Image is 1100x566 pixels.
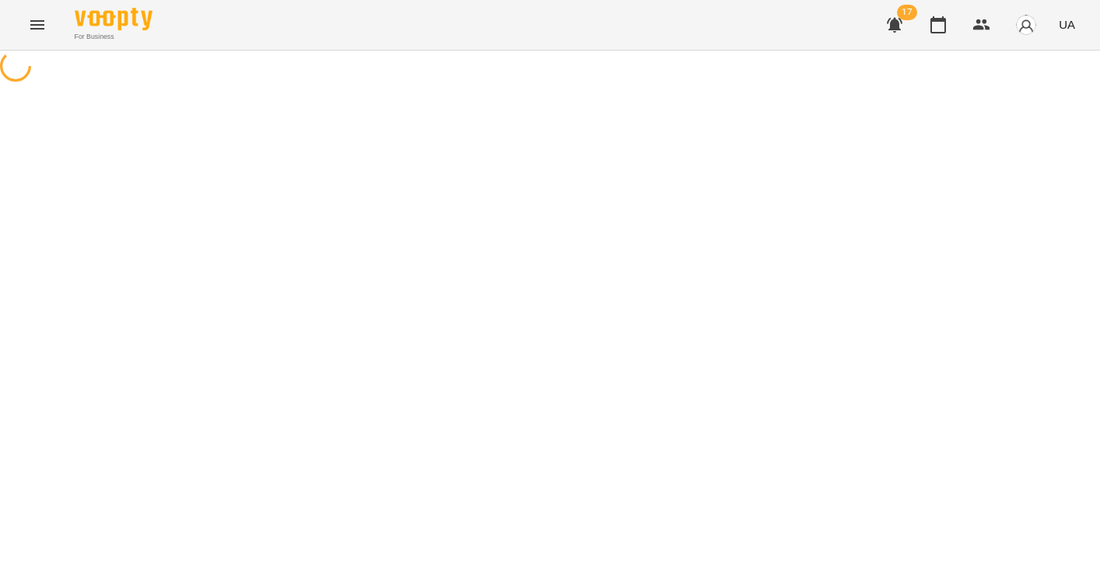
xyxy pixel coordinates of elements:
button: UA [1053,10,1081,39]
button: Menu [19,6,56,44]
img: Voopty Logo [75,8,152,30]
span: For Business [75,32,152,42]
img: avatar_s.png [1015,14,1037,36]
span: 17 [897,5,917,20]
span: UA [1059,16,1075,33]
